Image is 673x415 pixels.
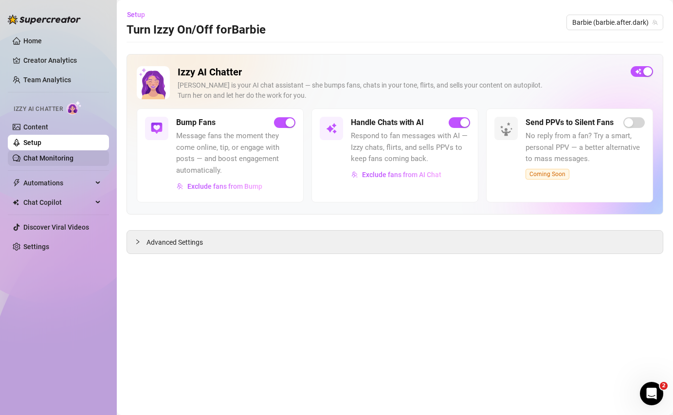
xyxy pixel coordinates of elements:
[176,179,263,194] button: Exclude fans from Bump
[23,37,42,45] a: Home
[23,223,89,231] a: Discover Viral Videos
[176,130,295,176] span: Message fans the moment they come online, tip, or engage with posts — and boost engagement automa...
[23,154,73,162] a: Chat Monitoring
[137,66,170,99] img: Izzy AI Chatter
[640,382,663,405] iframe: Intercom live chat
[14,105,63,114] span: Izzy AI Chatter
[351,117,424,128] h5: Handle Chats with AI
[351,167,442,182] button: Exclude fans from AI Chat
[67,101,82,115] img: AI Chatter
[23,76,71,84] a: Team Analytics
[8,15,81,24] img: logo-BBDzfeDw.svg
[127,11,145,18] span: Setup
[176,117,216,128] h5: Bump Fans
[127,7,153,22] button: Setup
[652,19,658,25] span: team
[500,122,515,138] img: silent-fans-ppv-o-N6Mmdf.svg
[660,382,668,390] span: 2
[151,123,163,134] img: svg%3e
[23,53,101,68] a: Creator Analytics
[177,183,183,190] img: svg%3e
[23,139,41,146] a: Setup
[13,199,19,206] img: Chat Copilot
[135,239,141,245] span: collapsed
[23,243,49,251] a: Settings
[526,117,614,128] h5: Send PPVs to Silent Fans
[351,130,470,165] span: Respond to fan messages with AI — Izzy chats, flirts, and sells PPVs to keep fans coming back.
[351,171,358,178] img: svg%3e
[13,179,20,187] span: thunderbolt
[23,123,48,131] a: Content
[23,175,92,191] span: Automations
[362,171,441,179] span: Exclude fans from AI Chat
[135,236,146,247] div: collapsed
[326,123,337,134] img: svg%3e
[127,22,266,38] h3: Turn Izzy On/Off for Barbie
[178,80,623,101] div: [PERSON_NAME] is your AI chat assistant — she bumps fans, chats in your tone, flirts, and sells y...
[146,237,203,248] span: Advanced Settings
[178,66,623,78] h2: Izzy AI Chatter
[187,182,262,190] span: Exclude fans from Bump
[526,169,569,180] span: Coming Soon
[572,15,657,30] span: Barbie (barbie.after.dark)
[23,195,92,210] span: Chat Copilot
[526,130,645,165] span: No reply from a fan? Try a smart, personal PPV — a better alternative to mass messages.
